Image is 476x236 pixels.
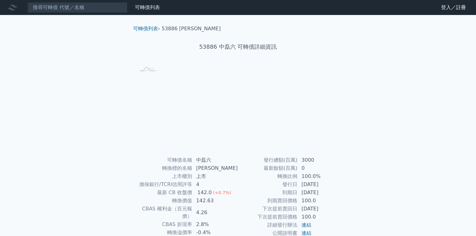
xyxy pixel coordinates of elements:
a: 可轉債列表 [133,26,158,32]
td: 142.63 [192,197,238,205]
td: 擔保銀行/TCRI信用評等 [136,180,192,189]
td: 下次提前賣回價格 [238,213,298,221]
td: 到期日 [238,189,298,197]
td: 到期賣回價格 [238,197,298,205]
td: 4.26 [192,205,238,220]
td: CBAS 折現率 [136,220,192,229]
td: 上市 [192,172,238,180]
h1: 53886 中磊六 可轉債詳細資訊 [128,42,348,51]
td: 最新 CB 收盤價 [136,189,192,197]
td: 中磊六 [192,156,238,164]
td: 可轉債名稱 [136,156,192,164]
td: CBAS 權利金（百元報價） [136,205,192,220]
td: 發行日 [238,180,298,189]
li: › [133,25,160,32]
td: [DATE] [298,205,340,213]
td: [DATE] [298,189,340,197]
li: 53886 [PERSON_NAME] [162,25,221,32]
a: 登入／註冊 [436,2,471,12]
a: 連結 [301,222,311,228]
td: 0 [298,164,340,172]
td: 4 [192,180,238,189]
td: 100.0 [298,213,340,221]
td: 2.8% [192,220,238,229]
td: 3000 [298,156,340,164]
td: 發行總額(百萬) [238,156,298,164]
td: [PERSON_NAME] [192,164,238,172]
input: 搜尋可轉債 代號／名稱 [27,2,127,13]
td: 轉換標的名稱 [136,164,192,172]
div: 142.0 [196,189,213,196]
td: 下次提前賣回日 [238,205,298,213]
td: [DATE] [298,180,340,189]
td: 100.0% [298,172,340,180]
td: 100.0 [298,197,340,205]
span: (+0.7%) [213,190,231,195]
td: 轉換比例 [238,172,298,180]
td: 上市櫃別 [136,172,192,180]
a: 連結 [301,230,311,236]
td: 轉換價值 [136,197,192,205]
a: 可轉債列表 [135,4,160,10]
td: 詳細發行辦法 [238,221,298,229]
td: 最新餘額(百萬) [238,164,298,172]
